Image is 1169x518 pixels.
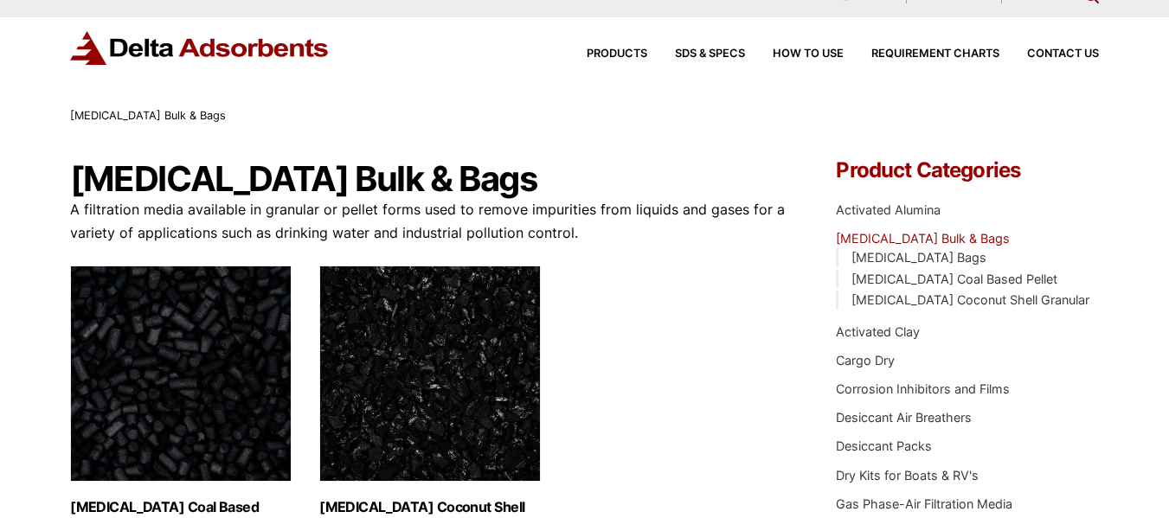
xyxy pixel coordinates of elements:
a: Desiccant Packs [836,438,932,453]
p: A filtration media available in granular or pellet forms used to remove impurities from liquids a... [70,198,786,245]
span: Contact Us [1027,48,1099,60]
a: Gas Phase-Air Filtration Media [836,496,1012,511]
a: [MEDICAL_DATA] Bulk & Bags [836,231,1010,246]
a: Activated Clay [836,324,920,339]
h4: Product Categories [836,160,1099,181]
img: Activated Carbon Coal Based Pellet [70,265,292,482]
a: Activated Alumina [836,202,941,217]
a: Dry Kits for Boats & RV's [836,468,979,483]
a: Desiccant Air Breathers [836,410,972,425]
a: [MEDICAL_DATA] Coconut Shell Granular [851,292,1089,307]
img: Delta Adsorbents [70,31,330,65]
span: SDS & SPECS [675,48,745,60]
a: Corrosion Inhibitors and Films [836,381,1010,396]
h1: [MEDICAL_DATA] Bulk & Bags [70,160,786,198]
a: SDS & SPECS [647,48,745,60]
span: How to Use [773,48,844,60]
a: [MEDICAL_DATA] Bags [851,250,986,265]
span: Products [587,48,647,60]
a: Requirement Charts [844,48,999,60]
a: [MEDICAL_DATA] Coal Based Pellet [851,272,1057,286]
a: How to Use [745,48,844,60]
a: Products [559,48,647,60]
a: Contact Us [999,48,1099,60]
a: Cargo Dry [836,353,895,368]
span: Requirement Charts [871,48,999,60]
span: [MEDICAL_DATA] Bulk & Bags [70,109,226,122]
img: Activated Carbon Coconut Shell Granular [319,265,541,482]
